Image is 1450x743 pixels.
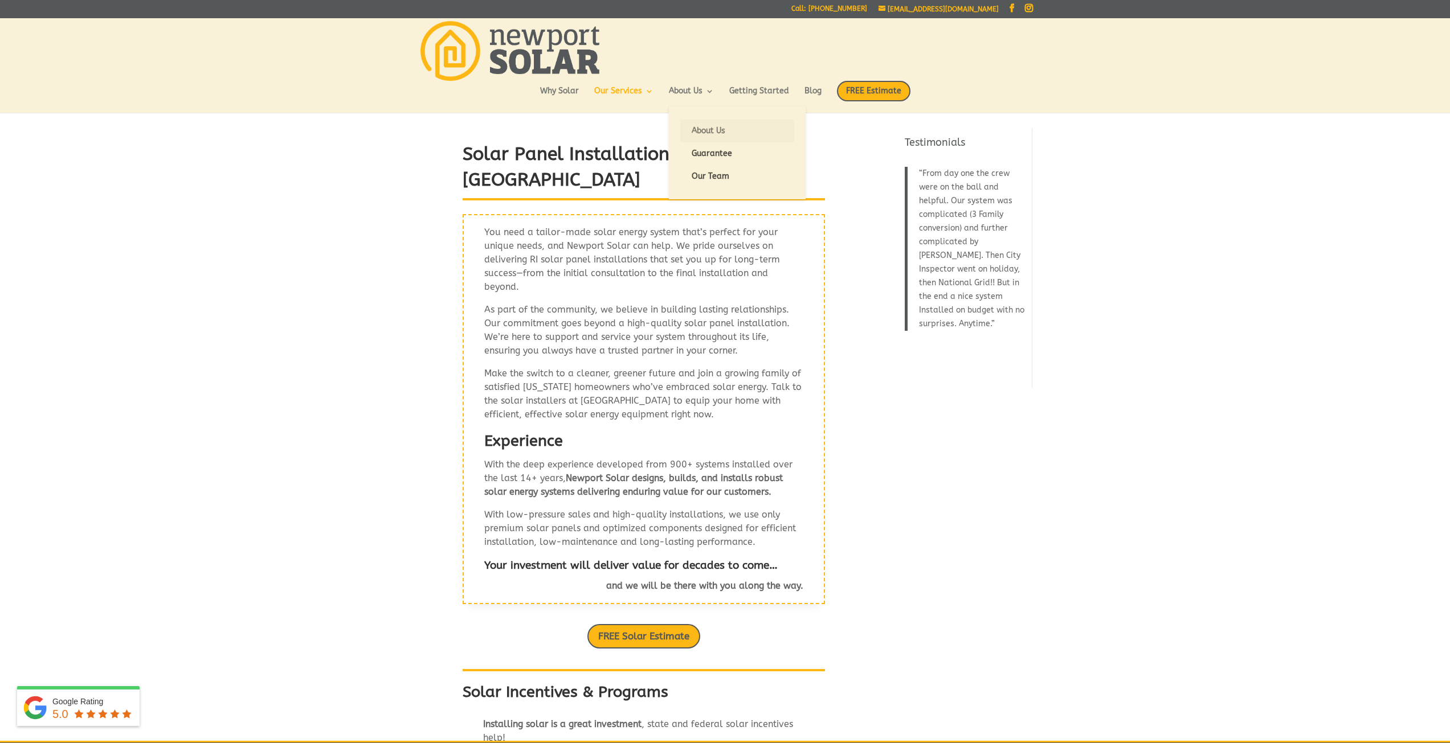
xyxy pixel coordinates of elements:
[484,458,803,508] p: With the deep experience developed from 900+ systems installed over the last 14+ years,
[680,120,794,142] a: About Us
[463,143,699,190] strong: Solar Panel Installations in [GEOGRAPHIC_DATA]
[484,432,563,450] strong: Experience
[52,708,68,720] span: 5.0
[837,81,910,101] span: FREE Estimate
[483,719,642,729] strong: Installing solar is a great investment
[463,683,668,701] strong: Solar Incentives & Programs
[484,225,803,303] p: You need a tailor-made solar energy system that’s perfect for your unique needs, and Newport Sola...
[483,719,793,743] span: , state and federal solar incentives help!
[420,21,599,81] img: Newport Solar | Solar Energy Optimized.
[484,473,783,497] strong: Newport Solar designs, builds, and installs robust solar energy systems delivering enduring value...
[905,136,1025,155] h4: Testimonials
[52,696,134,707] div: Google Rating
[879,5,999,13] a: [EMAIL_ADDRESS][DOMAIN_NAME]
[680,142,794,165] a: Guarantee
[680,165,794,188] a: Our Team
[484,508,803,558] p: With low-pressure sales and high-quality installations, we use only premium solar panels and opti...
[606,580,803,591] strong: and we will be there with you along the way.
[484,367,803,430] p: Make the switch to a cleaner, greener future and join a growing family of satisfied [US_STATE] ho...
[484,303,803,367] p: As part of the community, we believe in building lasting relationships. Our commitment goes beyon...
[919,169,1024,329] span: From day one the crew were on the ball and helpful. Our system was complicated (3 Family conversi...
[729,87,789,106] a: Getting Started
[484,559,778,572] strong: Your investment will deliver value for decades to come…
[837,81,910,113] a: FREE Estimate
[594,87,653,106] a: Our Services
[791,5,867,17] a: Call: [PHONE_NUMBER]
[669,87,714,106] a: About Us
[587,624,700,648] a: FREE Solar Estimate
[540,87,579,106] a: Why Solar
[804,87,822,106] a: Blog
